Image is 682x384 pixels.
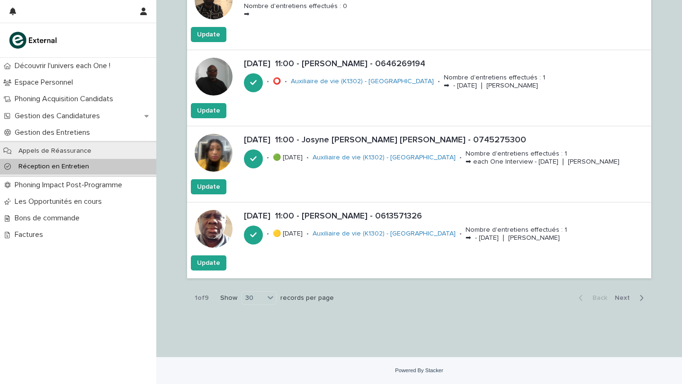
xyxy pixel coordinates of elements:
[244,2,347,18] p: Nombre d'entretiens effectués : 0 ➡
[267,78,269,86] p: •
[11,214,87,223] p: Bons de commande
[267,154,269,162] p: •
[191,255,226,271] button: Update
[466,226,567,242] p: Nombre d'entretiens effectués : 1 ➡ - [DATE] ❘ [PERSON_NAME]
[187,50,651,126] a: [DATE] 11:00 - [PERSON_NAME] - 0646269194•⭕•Auxiliaire de vie (K1302) - [GEOGRAPHIC_DATA] •Nombre...
[615,295,636,301] span: Next
[306,230,309,238] p: •
[242,293,264,303] div: 30
[11,112,108,121] p: Gestion des Candidatures
[197,258,220,268] span: Update
[197,106,220,115] span: Update
[444,74,545,90] p: Nombre d'entretiens effectués : 1 ➡ - [DATE] ❘ [PERSON_NAME]
[187,126,651,202] a: [DATE] 11:00 - Josyne [PERSON_NAME] [PERSON_NAME] - 0745275300•🟢 [DATE]•Auxiliaire de vie (K1302)...
[11,128,98,137] p: Gestion des Entretiens
[191,103,226,118] button: Update
[220,294,237,302] p: Show
[11,61,118,70] p: Découvrir l'univers each One !
[395,367,443,373] a: Powered By Stacker
[191,179,226,194] button: Update
[280,294,334,302] p: records per page
[285,78,287,86] p: •
[187,202,651,279] a: [DATE] 11:00 - [PERSON_NAME] - 0613571326•🟡 [DATE]•Auxiliaire de vie (K1302) - [GEOGRAPHIC_DATA] ...
[11,78,81,87] p: Espace Personnel
[244,211,647,222] p: [DATE] 11:00 - [PERSON_NAME] - 0613571326
[306,154,309,162] p: •
[11,147,99,155] p: Appels de Réassurance
[459,230,462,238] p: •
[8,31,60,50] img: bc51vvfgR2QLHU84CWIQ
[438,78,440,86] p: •
[611,294,651,302] button: Next
[267,230,269,238] p: •
[197,30,220,39] span: Update
[273,154,303,162] p: 🟢 [DATE]
[291,78,434,86] a: Auxiliaire de vie (K1302) - [GEOGRAPHIC_DATA]
[11,181,130,190] p: Phoning Impact Post-Programme
[11,197,109,206] p: Les Opportunités en cours
[571,294,611,302] button: Back
[11,95,121,104] p: Phoning Acquisition Candidats
[459,154,462,162] p: •
[244,135,647,146] p: [DATE] 11:00 - Josyne [PERSON_NAME] [PERSON_NAME] - 0745275300
[244,59,647,70] p: [DATE] 11:00 - [PERSON_NAME] - 0646269194
[191,27,226,42] button: Update
[11,230,51,239] p: Factures
[466,150,619,166] p: Nombre d'entretiens effectués : 1 ➡ each One Interview - [DATE] ❘ [PERSON_NAME]
[273,230,303,238] p: 🟡 [DATE]
[187,287,216,310] p: 1 of 9
[313,230,456,238] a: Auxiliaire de vie (K1302) - [GEOGRAPHIC_DATA]
[197,182,220,192] span: Update
[273,78,281,86] p: ⭕
[11,163,97,171] p: Réception en Entretien
[587,295,607,301] span: Back
[313,154,456,162] a: Auxiliaire de vie (K1302) - [GEOGRAPHIC_DATA]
